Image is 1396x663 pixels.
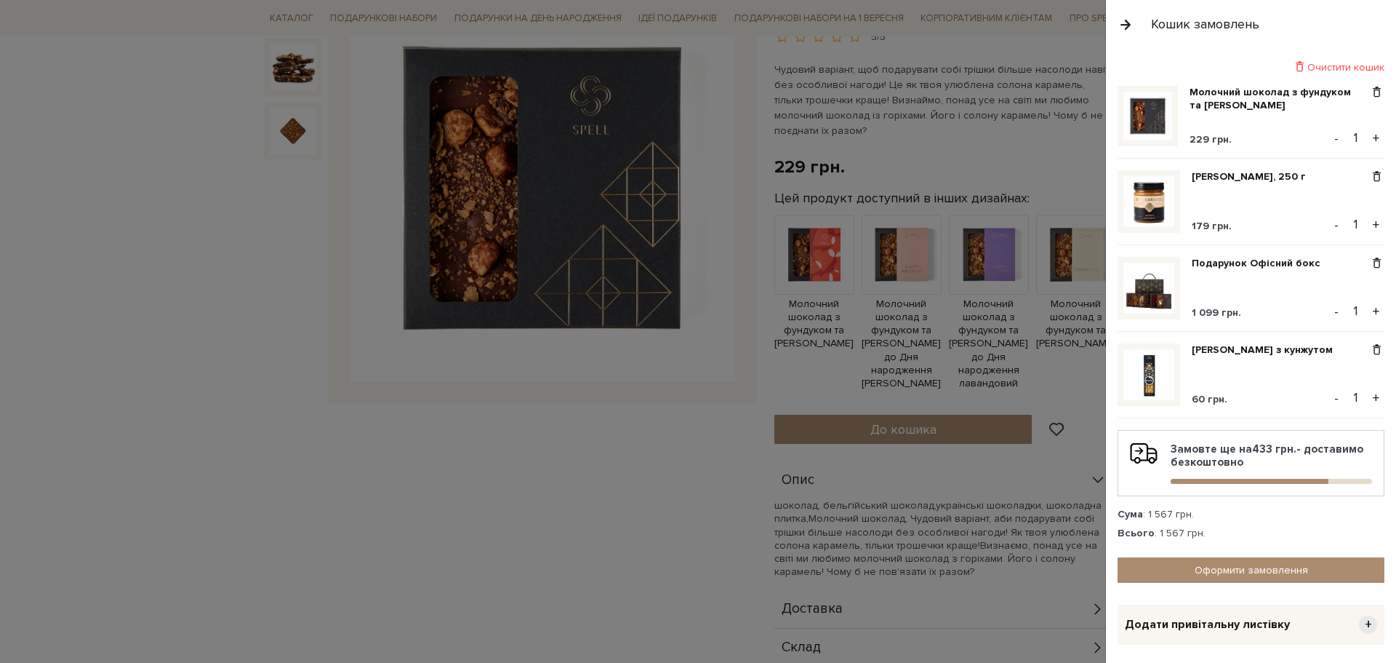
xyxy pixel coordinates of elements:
strong: Сума [1118,508,1143,520]
button: + [1368,214,1384,236]
button: + [1368,127,1384,149]
a: Подарунок Офісний бокс [1192,257,1331,270]
span: Додати привітальну листівку [1125,617,1290,632]
div: Кошик замовлень [1151,16,1259,33]
button: - [1329,301,1344,322]
div: : 1 567 грн. [1118,527,1384,540]
span: 60 грн. [1192,393,1227,405]
a: Оформити замовлення [1118,557,1384,583]
span: 179 грн. [1192,220,1232,232]
div: : 1 567 грн. [1118,508,1384,521]
a: [PERSON_NAME] з кунжутом [1192,344,1344,357]
b: 433 грн. [1252,442,1296,456]
img: Грісіні з кунжутом [1123,349,1174,400]
span: 1 099 грн. [1192,306,1241,319]
button: - [1329,214,1344,236]
button: + [1368,301,1384,322]
a: [PERSON_NAME], 250 г [1192,170,1317,183]
button: - [1329,127,1344,149]
img: Молочний шоколад з фундуком та солоною карамеллю [1123,92,1172,140]
div: Замовте ще на - доставимо безкоштовно [1130,442,1372,484]
div: Очистити кошик [1118,60,1384,74]
span: + [1359,616,1377,634]
button: - [1329,387,1344,409]
img: Подарунок Офісний бокс [1123,263,1174,314]
span: 229 грн. [1190,133,1232,146]
img: Карамель солона, 250 г [1123,176,1174,227]
button: + [1368,387,1384,409]
a: Молочний шоколад з фундуком та [PERSON_NAME] [1190,86,1369,112]
strong: Всього [1118,527,1155,539]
